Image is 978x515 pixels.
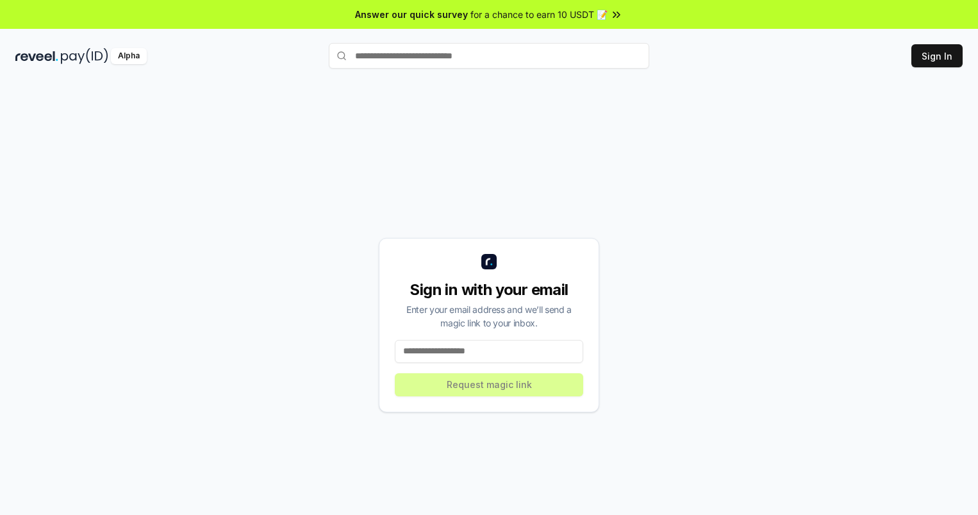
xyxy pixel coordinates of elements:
div: Enter your email address and we’ll send a magic link to your inbox. [395,303,583,330]
span: Answer our quick survey [355,8,468,21]
img: reveel_dark [15,48,58,64]
button: Sign In [911,44,963,67]
span: for a chance to earn 10 USDT 📝 [470,8,608,21]
div: Alpha [111,48,147,64]
img: pay_id [61,48,108,64]
img: logo_small [481,254,497,269]
div: Sign in with your email [395,280,583,300]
